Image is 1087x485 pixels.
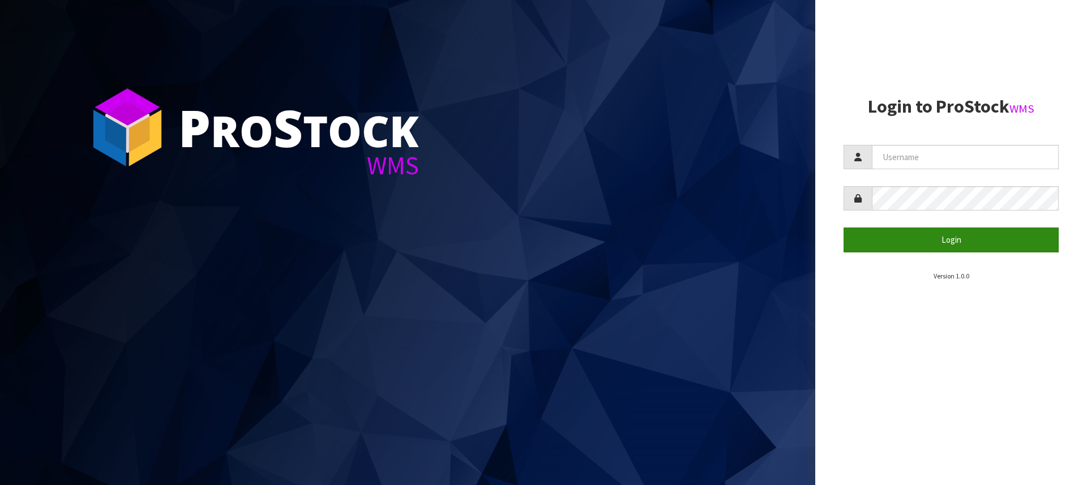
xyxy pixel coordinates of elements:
span: S [273,93,303,162]
span: P [178,93,211,162]
button: Login [844,228,1059,252]
div: ro tock [178,102,419,153]
div: WMS [178,153,419,178]
small: Version 1.0.0 [934,272,969,280]
h2: Login to ProStock [844,97,1059,117]
small: WMS [1009,101,1034,116]
input: Username [872,145,1059,169]
img: ProStock Cube [85,85,170,170]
